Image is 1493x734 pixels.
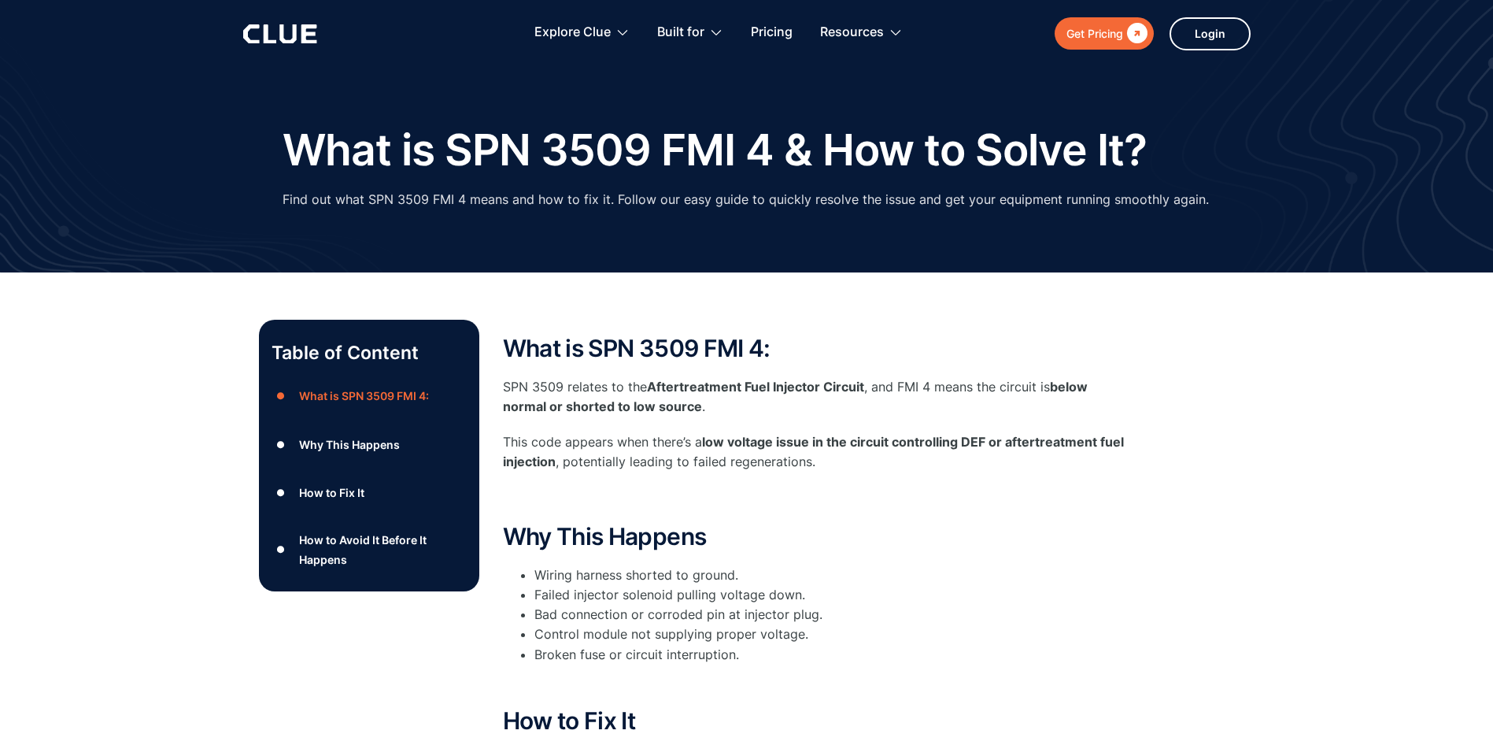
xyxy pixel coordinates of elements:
[534,625,1133,644] li: Control module not supplying proper voltage.
[503,432,1133,472] p: This code appears when there’s a , potentially leading to failed regenerations.
[283,190,1209,209] p: Find out what SPN 3509 FMI 4 means and how to fix it. Follow our easy guide to quickly resolve th...
[751,8,793,57] a: Pricing
[503,488,1133,508] p: ‍
[272,530,467,569] a: ●How to Avoid It Before It Happens
[272,481,467,505] a: ●How to Fix It
[299,530,466,569] div: How to Avoid It Before It Happens
[534,8,611,57] div: Explore Clue
[272,432,467,456] a: ●Why This Happens
[503,708,1133,734] h2: How to Fix It
[503,673,1133,692] p: ‍
[299,483,364,502] div: How to Fix It
[820,8,903,57] div: Resources
[1123,24,1147,43] div: 
[534,585,1133,605] li: Failed injector solenoid pulling voltage down.
[647,379,864,395] strong: Aftertreatment Fuel Injector Circuit
[503,377,1133,417] p: SPN 3509 relates to the , and FMI 4 means the circuit is .
[272,538,290,562] div: ●
[272,432,290,456] div: ●
[534,565,1133,585] li: Wiring harness shorted to ground.
[1055,17,1154,50] a: Get Pricing
[534,645,1133,665] li: Broken fuse or circuit interruption.
[1170,17,1251,50] a: Login
[503,434,1124,469] strong: low voltage issue in the circuit controlling DEF or aftertreatment fuel injection
[503,379,1088,414] strong: below normal or shorted to low source
[503,524,1133,550] h2: Why This Happens
[503,335,1133,361] h2: What is SPN 3509 FMI 4:
[299,435,400,454] div: Why This Happens
[534,605,1133,625] li: Bad connection or corroded pin at injector plug.
[272,481,290,505] div: ●
[820,8,884,57] div: Resources
[272,384,467,408] a: ●What is SPN 3509 FMI 4:
[299,386,429,406] div: What is SPN 3509 FMI 4:
[272,340,467,365] p: Table of Content
[657,8,704,57] div: Built for
[1066,24,1123,43] div: Get Pricing
[272,384,290,408] div: ●
[283,126,1147,174] h1: What is SPN 3509 FMI 4 & How to Solve It?
[534,8,630,57] div: Explore Clue
[657,8,723,57] div: Built for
